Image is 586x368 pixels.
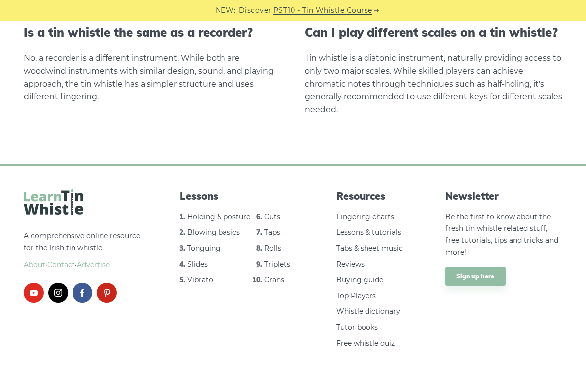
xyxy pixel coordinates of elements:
a: Top Players [336,292,376,301]
a: Buying guide [336,276,383,285]
a: Rolls [264,244,281,253]
span: NEW: [216,5,236,17]
img: LearnTinWhistle.com [24,190,83,215]
p: Be the first to know about the fresh tin whistle related stuff, free tutorials, tips and tricks a... [445,212,562,259]
a: Reviews [336,260,365,269]
a: Tonguing [187,244,220,253]
span: Resources [336,190,406,204]
a: Vibrato [187,276,213,285]
span: Discover [239,5,272,17]
a: youtube [24,283,44,303]
a: Whistle dictionary [336,307,400,316]
a: PST10 - Tin Whistle Course [273,5,372,17]
span: Lessons [180,190,296,204]
a: Sign up here [445,267,506,287]
a: Taps [264,228,280,237]
a: Lessons & tutorials [336,228,401,237]
span: Newsletter [445,190,562,204]
a: Cuts [264,213,280,222]
a: Holding & posture [187,213,250,222]
a: Blowing basics [187,228,240,237]
p: A comprehensive online resource for the Irish tin whistle. [24,231,141,271]
h3: Can I play different scales on a tin whistle? [305,26,562,40]
a: pinterest [97,283,117,303]
span: · [24,260,141,272]
div: Tin whistle is a diatonic instrument, naturally providing access to only two major scales. While ... [305,52,562,117]
a: Contact·Advertise [47,261,110,270]
a: About [24,261,45,270]
a: Slides [187,260,208,269]
a: Triplets [264,260,290,269]
h3: Is a tin whistle the same as a recorder? [24,26,281,40]
span: Advertise [77,261,110,270]
div: No, a recorder is a different instrument. While both are woodwind instruments with similar design... [24,52,281,104]
a: Fingering charts [336,213,394,222]
a: Tabs & sheet music [336,244,403,253]
span: Contact [47,261,75,270]
a: instagram [48,283,68,303]
a: Crans [264,276,284,285]
a: Free whistle quiz [336,339,395,348]
a: facebook [73,283,92,303]
a: Tutor books [336,323,378,332]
